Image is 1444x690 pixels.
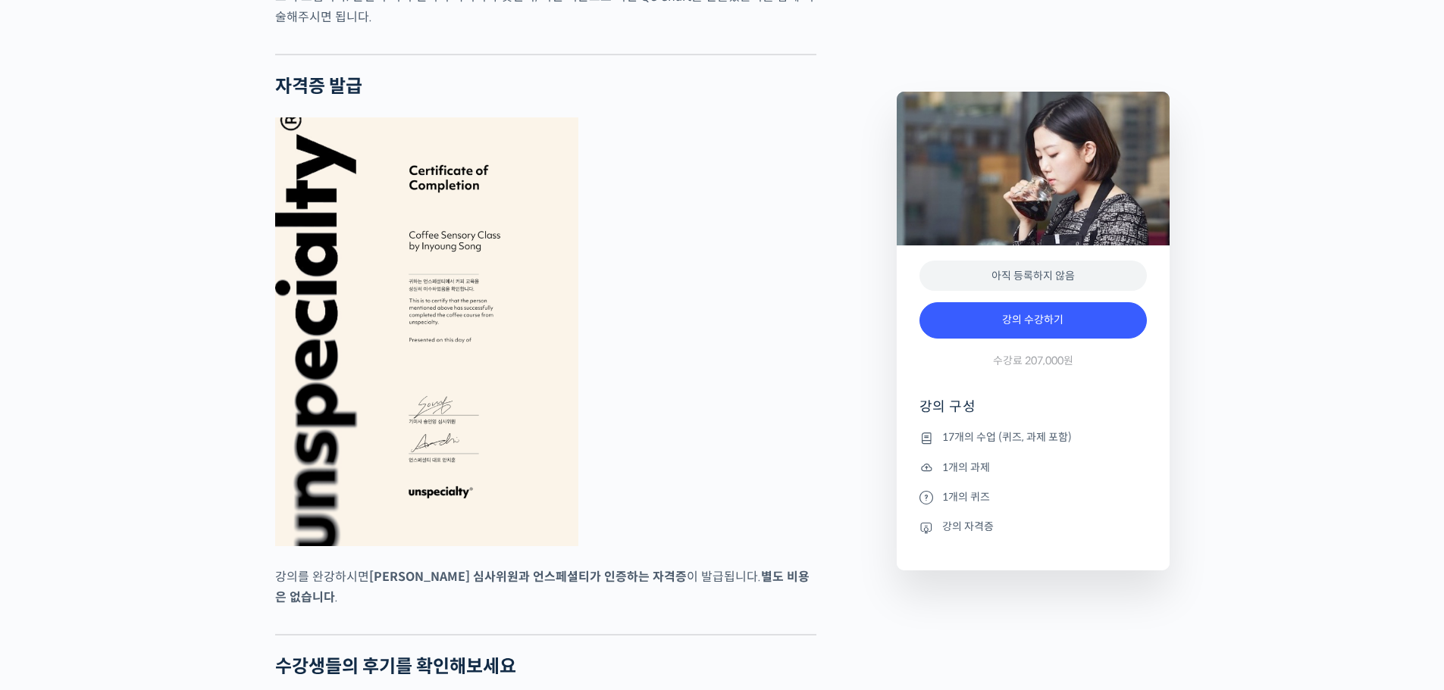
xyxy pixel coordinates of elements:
h4: 강의 구성 [919,398,1147,428]
a: 강의 수강하기 [919,302,1147,339]
a: 설정 [196,480,291,518]
a: 대화 [100,480,196,518]
strong: [PERSON_NAME] 심사위원과 언스페셜티가 인증하는 자격증 [369,569,687,585]
li: 1개의 퀴즈 [919,488,1147,506]
span: 홈 [48,503,57,515]
li: 강의 자격증 [919,518,1147,536]
span: 설정 [234,503,252,515]
span: 대화 [139,504,157,516]
p: 강의를 완강하시면 이 발급됩니다. . [275,567,816,607]
li: 1개의 과제 [919,458,1147,476]
div: 아직 등록하지 않음 [919,261,1147,292]
a: 홈 [5,480,100,518]
strong: 자격증 발급 [275,75,362,98]
span: 수강료 207,000원 [993,354,1073,368]
strong: 수강생들의 후기를 확인해보세요 [275,655,516,678]
li: 17개의 수업 (퀴즈, 과제 포함) [919,429,1147,447]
